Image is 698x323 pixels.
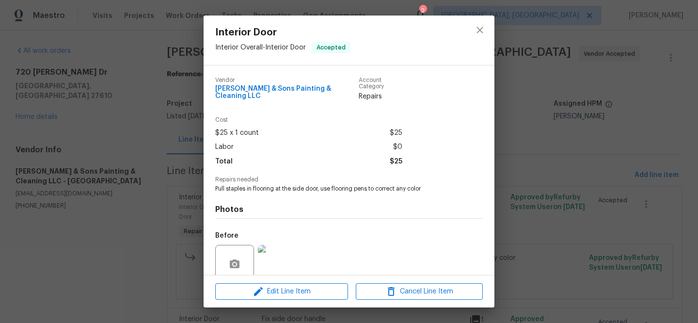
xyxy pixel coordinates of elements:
span: Cost [215,117,402,123]
button: Cancel Line Item [356,283,483,300]
span: Account Category [359,77,402,90]
span: Cancel Line Item [359,286,480,298]
span: Repairs needed [215,177,483,183]
span: $25 [390,126,402,140]
h5: Before [215,232,238,239]
span: [PERSON_NAME] & Sons Painting & Cleaning LLC [215,85,359,100]
div: 2 [419,6,426,16]
button: close [468,18,492,42]
button: Edit Line Item [215,283,348,300]
h4: Photos [215,205,483,214]
span: $0 [393,140,402,154]
span: Interior Door [215,27,350,38]
span: Interior Overall - Interior Door [215,44,306,51]
span: Total [215,155,233,169]
span: Pull staples in flooring at the side door, use flooring pens to correct any color [215,185,456,193]
span: $25 [390,155,402,169]
span: Vendor [215,77,359,83]
span: Repairs [359,92,402,101]
span: Edit Line Item [218,286,345,298]
span: Labor [215,140,234,154]
span: $25 x 1 count [215,126,259,140]
span: Accepted [313,43,349,52]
